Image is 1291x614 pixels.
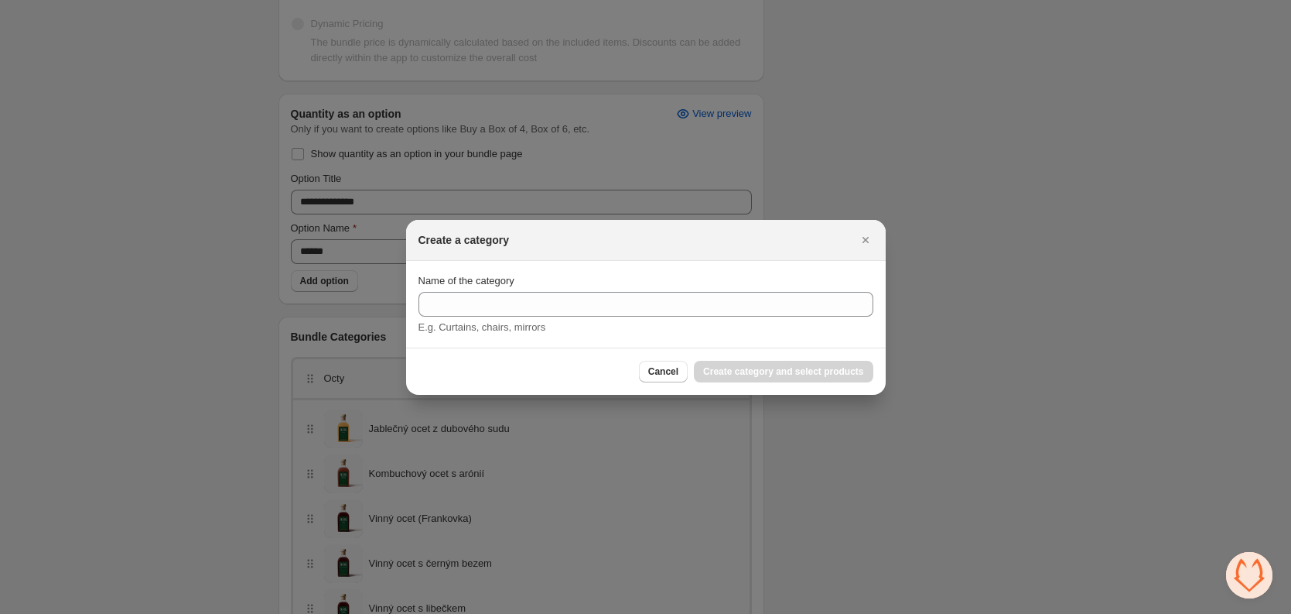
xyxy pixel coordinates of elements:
[418,321,546,333] span: E.g. Curtains, chairs, mirrors
[639,361,688,382] button: Cancel
[648,365,678,378] span: Cancel
[418,232,510,248] h2: Create a category
[418,273,514,289] label: Name of the category
[1226,552,1272,599] div: Otevřený chat
[855,229,876,251] button: Close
